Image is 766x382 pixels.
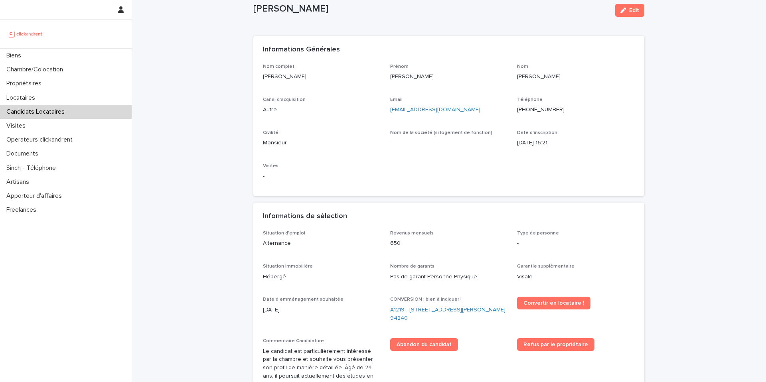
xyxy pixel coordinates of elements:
[517,130,557,135] span: Date d'inscription
[390,338,458,351] a: Abandon du candidat
[263,45,340,54] h2: Informations Générales
[3,122,32,130] p: Visites
[253,3,609,15] p: [PERSON_NAME]
[263,97,306,102] span: Canal d'acquisition
[3,150,45,158] p: Documents
[517,107,565,112] ringoverc2c-84e06f14122c: Call with Ringover
[517,139,635,147] p: [DATE] 16:21
[390,273,508,281] p: Pas de garant Personne Physique
[263,231,305,236] span: Situation d'emploi
[263,163,278,168] span: Visites
[3,66,69,73] p: Chambre/Colocation
[390,306,508,323] a: A1219 - [STREET_ADDRESS][PERSON_NAME] 94240
[3,206,43,214] p: Freelances
[263,130,278,135] span: Civilité
[390,231,434,236] span: Revenus mensuels
[263,73,381,81] p: [PERSON_NAME]
[390,239,508,248] p: 650
[263,306,381,314] p: [DATE]
[390,130,492,135] span: Nom de la société (si logement de fonction)
[263,239,381,248] p: Alternance
[263,139,381,147] p: Monsieur
[517,297,590,309] a: Convertir en locataire !
[517,273,635,281] p: Visale
[390,297,462,302] span: CONVERSION : bien à indiquer !
[517,97,543,102] span: Téléphone
[263,106,381,114] p: Autre
[263,273,381,281] p: Hébergé
[263,64,294,69] span: Nom complet
[3,80,48,87] p: Propriétaires
[390,97,403,102] span: Email
[517,338,594,351] a: Refus par le propriétaire
[517,107,565,112] ringoverc2c-number-84e06f14122c: [PHONE_NUMBER]
[397,342,452,347] span: Abandon du candidat
[517,239,635,248] p: -
[263,339,324,343] span: Commentaire Candidature
[3,178,36,186] p: Artisans
[3,136,79,144] p: Operateurs clickandrent
[3,192,68,200] p: Apporteur d'affaires
[263,264,313,269] span: Situation immobilière
[390,264,434,269] span: Nombre de garants
[3,94,41,102] p: Locataires
[390,139,508,147] p: -
[523,342,588,347] span: Refus par le propriétaire
[615,4,644,17] button: Edit
[390,107,480,112] a: [EMAIL_ADDRESS][DOMAIN_NAME]
[523,300,584,306] span: Convertir en locataire !
[3,52,28,59] p: Biens
[263,212,347,221] h2: Informations de sélection
[390,64,409,69] span: Prénom
[629,8,639,13] span: Edit
[517,64,528,69] span: Nom
[3,164,62,172] p: Sinch - Téléphone
[517,231,559,236] span: Type de personne
[263,172,381,181] p: -
[390,73,508,81] p: [PERSON_NAME]
[517,264,574,269] span: Garantie supplémentaire
[263,297,344,302] span: Date d'emménagement souhaitée
[6,26,45,42] img: UCB0brd3T0yccxBKYDjQ
[517,73,635,81] p: [PERSON_NAME]
[3,108,71,116] p: Candidats Locataires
